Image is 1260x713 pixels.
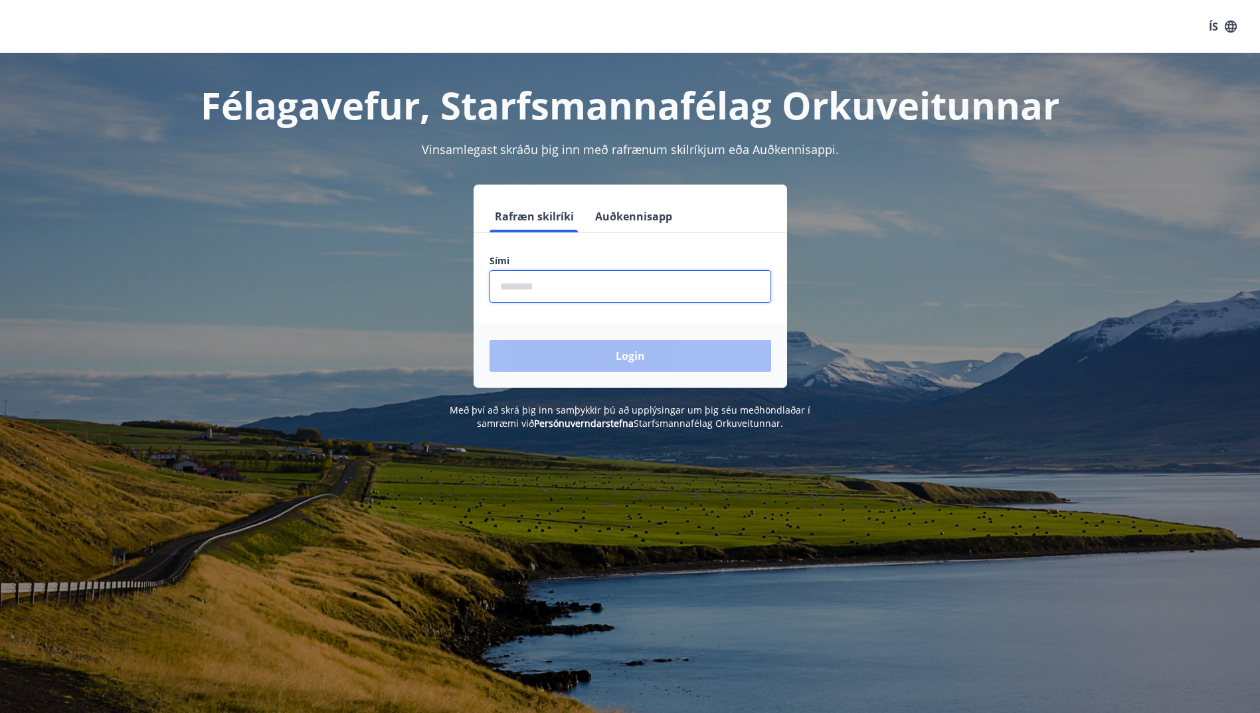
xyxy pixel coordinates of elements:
[590,200,677,232] button: Auðkennisapp
[168,80,1093,130] h1: Félagavefur, Starfsmannafélag Orkuveitunnar
[490,200,579,232] button: Rafræn skilríki
[422,141,839,157] span: Vinsamlegast skráðu þig inn með rafrænum skilríkjum eða Auðkennisappi.
[534,417,634,430] a: Persónuverndarstefna
[490,254,771,268] label: Sími
[450,404,810,430] span: Með því að skrá þig inn samþykkir þú að upplýsingar um þig séu meðhöndlaðar í samræmi við Starfsm...
[1202,15,1244,39] button: ÍS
